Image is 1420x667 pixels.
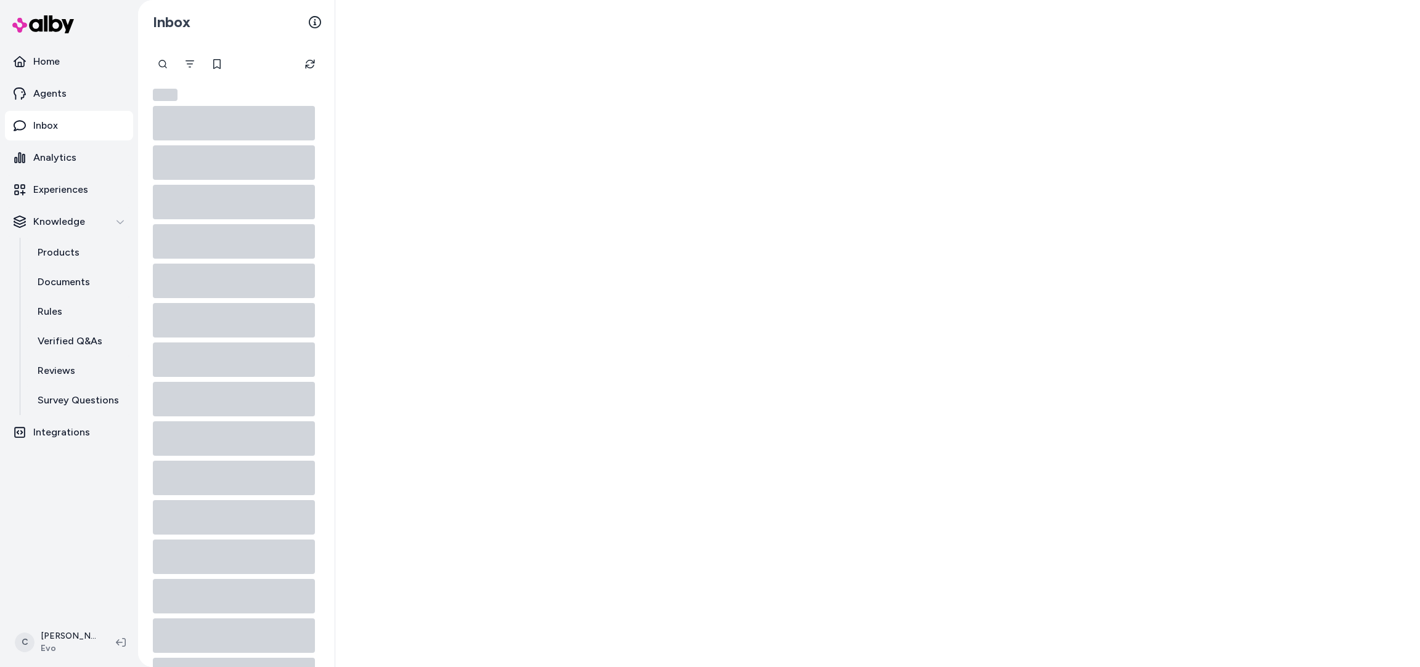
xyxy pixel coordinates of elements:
a: Survey Questions [25,386,133,415]
a: Reviews [25,356,133,386]
p: Inbox [33,118,58,133]
button: Refresh [298,52,322,76]
p: Reviews [38,363,75,378]
p: Integrations [33,425,90,440]
p: Verified Q&As [38,334,102,349]
a: Home [5,47,133,76]
a: Agents [5,79,133,108]
a: Products [25,238,133,267]
p: Knowledge [33,214,85,229]
a: Inbox [5,111,133,140]
a: Experiences [5,175,133,204]
button: Knowledge [5,207,133,236]
p: Rules [38,304,62,319]
a: Documents [25,267,133,297]
p: Analytics [33,150,76,165]
a: Verified Q&As [25,326,133,356]
a: Integrations [5,418,133,447]
p: Survey Questions [38,393,119,408]
p: Products [38,245,80,260]
span: Evo [41,642,96,655]
p: Home [33,54,60,69]
p: Experiences [33,182,88,197]
p: Agents [33,86,67,101]
span: C [15,633,35,652]
h2: Inbox [153,13,190,31]
button: C[PERSON_NAME]Evo [7,623,106,662]
p: Documents [38,275,90,289]
p: [PERSON_NAME] [41,630,96,642]
a: Analytics [5,143,133,172]
button: Filter [177,52,202,76]
img: alby Logo [12,15,74,33]
a: Rules [25,297,133,326]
